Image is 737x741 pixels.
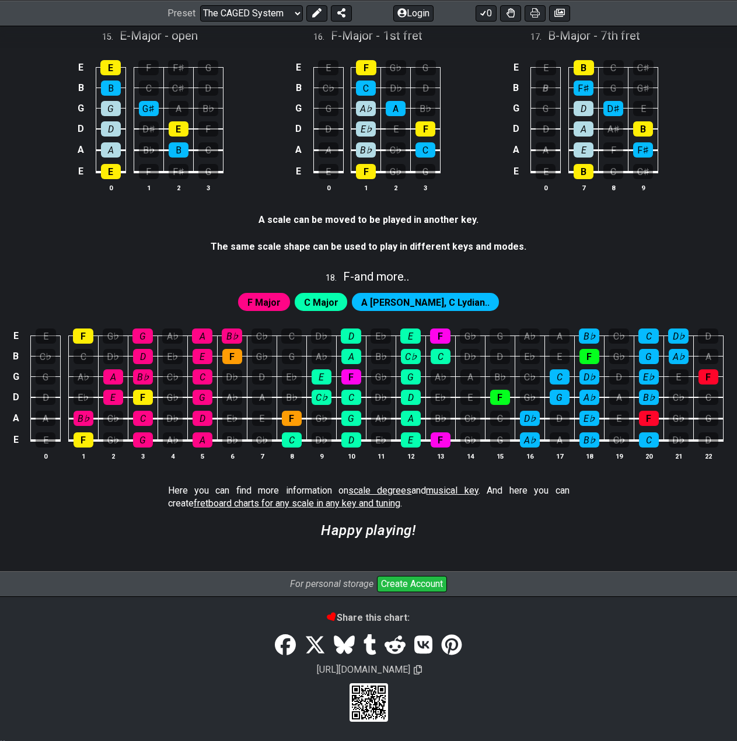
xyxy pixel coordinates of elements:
div: B [536,81,556,96]
div: A♭ [162,328,183,344]
div: D [574,101,593,116]
div: B♭ [639,390,659,405]
div: D [609,369,629,385]
div: G [133,432,153,448]
div: D [401,390,421,405]
div: E♭ [222,411,242,426]
td: E [509,160,523,183]
th: 0 [531,181,561,194]
div: B♭ [74,411,93,426]
div: C♭ [609,432,629,448]
div: F [490,390,510,405]
div: A♭ [312,349,331,364]
div: E♭ [282,369,302,385]
div: G [490,432,510,448]
div: A [101,142,121,158]
div: E [101,164,121,179]
div: A♭ [163,432,183,448]
div: C♭ [252,328,272,344]
div: E [550,349,570,364]
div: G [603,81,623,96]
div: G [639,349,659,364]
td: A [74,139,88,160]
div: D [490,349,510,364]
div: A [698,349,718,364]
div: B [169,142,188,158]
div: A [550,432,570,448]
th: 13 [425,450,455,462]
div: E♭ [579,411,599,426]
div: D♭ [386,81,406,96]
div: E [536,60,556,75]
div: E♭ [371,432,391,448]
th: 3 [193,181,223,194]
div: A [192,328,212,344]
div: A [549,328,570,344]
div: C♭ [520,369,540,385]
div: A [319,142,338,158]
div: B♭ [579,432,599,448]
th: 0 [313,181,343,194]
th: 2 [98,450,128,462]
span: First enable full edit mode to edit [361,294,490,311]
a: musical key [426,485,478,496]
div: G♭ [460,328,480,344]
span: F - and more.. [343,270,410,284]
div: G♭ [312,411,331,426]
th: 3 [128,450,158,462]
div: G [415,60,436,75]
span: 15 . [102,31,120,44]
div: D♭ [669,432,689,448]
span: E - Major - open [120,29,198,43]
div: B [101,81,121,96]
div: C [356,81,376,96]
th: 11 [366,450,396,462]
div: A♭ [74,369,93,385]
td: D [292,118,306,139]
div: C♭ [163,369,183,385]
div: A [341,349,361,364]
div: F♯ [169,164,188,179]
div: E [100,60,121,75]
div: E [669,369,689,385]
div: C [603,164,623,179]
div: E [400,328,421,344]
div: G [132,328,153,344]
th: 9 [306,450,336,462]
div: A [169,101,188,116]
div: G [536,101,556,116]
div: D♭ [311,328,331,344]
div: D♭ [460,349,480,364]
th: 1 [134,181,163,194]
div: C [550,369,570,385]
div: B♭ [222,328,242,344]
div: F [698,369,718,385]
div: D♭ [668,328,689,344]
div: D [415,81,435,96]
div: G♭ [669,411,689,426]
td: G [509,98,523,118]
div: D♯ [139,121,159,137]
div: D [193,411,212,426]
div: A [609,390,629,405]
div: E [193,349,212,364]
div: A♭ [371,411,391,426]
div: E♭ [163,349,183,364]
div: D [698,432,718,448]
div: E [312,369,331,385]
td: E [74,57,88,78]
th: 15 [485,450,515,462]
div: F [198,121,218,137]
a: Reddit [380,629,410,662]
button: Create image [549,5,570,21]
div: A [103,369,123,385]
div: A♭ [356,101,376,116]
th: 9 [628,181,658,194]
div: C [341,390,361,405]
td: B [509,78,523,98]
div: B [574,60,594,75]
div: G♯ [139,101,159,116]
span: 18 . [326,272,343,285]
div: B♭ [198,101,218,116]
div: C [698,390,718,405]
